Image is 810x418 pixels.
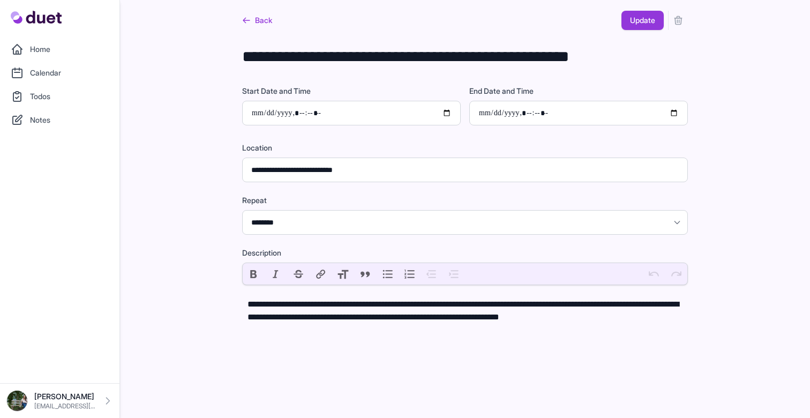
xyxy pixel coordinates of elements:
label: Location [242,143,688,153]
a: Back [242,11,272,30]
a: Home [6,39,113,60]
label: Repeat [242,195,688,206]
button: Strikethrough [287,263,310,285]
button: Decrease Level [421,263,444,285]
button: Numbers [399,263,421,285]
a: Calendar [6,62,113,84]
button: Italic [265,263,288,285]
a: Notes [6,109,113,131]
button: Bold [243,263,265,285]
button: Update [621,11,664,30]
label: End Date and Time [469,86,688,96]
a: Todos [6,86,113,107]
button: Redo [665,263,687,285]
button: Link [310,263,332,285]
button: Quote [354,263,377,285]
button: Bullets [377,263,399,285]
label: Description [242,248,688,258]
button: Increase Level [443,263,466,285]
button: Heading [332,263,354,285]
a: [PERSON_NAME] [EMAIL_ADDRESS][DOMAIN_NAME] [6,390,113,412]
p: [PERSON_NAME] [34,391,96,402]
label: Start Date and Time [242,86,461,96]
img: DSC08576_Original.jpeg [6,390,28,412]
p: [EMAIL_ADDRESS][DOMAIN_NAME] [34,402,96,410]
button: Undo [643,263,665,285]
